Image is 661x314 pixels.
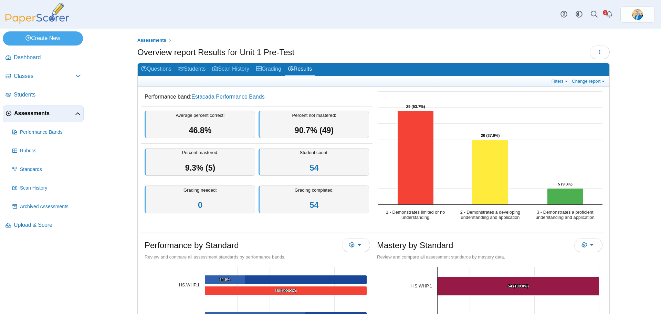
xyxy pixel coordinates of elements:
button: More options [574,238,602,252]
a: Alerts [602,7,617,22]
a: Dashboard [3,50,84,66]
text: 54 (100.0%) [508,284,529,288]
span: Upload & Score [14,221,81,229]
path: [object Object], 54. Not Mastered. [438,277,599,296]
text: 24.9% [219,277,230,282]
span: Archived Assessments [20,203,81,210]
a: 0 [198,201,202,210]
a: Change report [570,78,608,84]
span: Assessments [14,110,75,117]
a: Performance Bands [10,124,84,141]
text: 1 - Demonstrates limited or no understanding [386,210,445,220]
a: Standards [10,161,84,178]
h1: Mastery by Standard [377,240,453,251]
a: 54 [310,163,319,172]
svg: Interactive chart [375,88,606,226]
span: Dashboard [14,54,81,61]
div: Review and compare all assessment standards by mastery data. [377,254,602,260]
span: Classes [14,72,75,80]
a: 54 [310,201,319,210]
div: Average percent correct: [145,111,255,139]
a: PaperScorer [3,19,72,25]
tspan: HS.WHP.1 [179,282,200,287]
a: Assessments [136,36,168,45]
div: Grading completed: [259,185,369,213]
img: PaperScorer [3,3,72,24]
div: Student count: [259,148,369,176]
path: [object Object], 54. 1 - Demonstrates limited or no understanding. [205,286,367,295]
a: ps.jrF02AmRZeRNgPWo [620,6,655,23]
h1: Overview report Results for Unit 1 Pre-Test [137,47,294,58]
div: Percent not mastered: [259,111,369,139]
div: Review and compare all assessment standards by performance bands. [145,254,370,260]
span: Students [14,91,81,99]
h1: Performance by Standard [145,240,239,251]
div: Percent mastered: [145,148,255,176]
text: 3 - Demonstrates a proficient understanding and application [536,210,595,220]
a: Questions [138,63,175,76]
a: Students [3,87,84,103]
a: Results [285,63,315,76]
a: Rubrics [10,143,84,159]
path: 2 - Demonstrates a developing understanding and application, 20. Overall Assessment Performance. [472,140,508,205]
div: Grading needed: [145,185,255,213]
span: Assessments [137,38,166,43]
span: 9.3% (5) [185,163,216,172]
a: Archived Assessments [10,199,84,215]
span: Standards [20,166,81,173]
img: ps.jrF02AmRZeRNgPWo [632,9,643,20]
div: Chart. Highcharts interactive chart. [375,88,606,226]
text: 2 - Demonstrates a developing understanding and application [460,210,520,220]
text: 54 (100.0%) [275,288,296,293]
text: 5 (9.3%) [558,182,573,186]
dd: Performance band: [141,88,373,106]
a: Scan History [10,180,84,196]
a: Students [175,63,209,76]
a: Create New [3,31,83,45]
a: Upload & Score [3,217,84,234]
path: 1 - Demonstrates limited or no understanding, 29. Overall Assessment Performance. [398,111,434,205]
a: Classes [3,68,84,85]
a: Filters [550,78,571,84]
span: Performance Bands [20,129,81,136]
a: Assessments [3,105,84,122]
a: Scan History [209,63,253,76]
button: More options [342,238,370,252]
text: 29 (53.7%) [406,104,425,109]
path: 3 - Demonstrates a proficient understanding and application, 5. Overall Assessment Performance. [547,189,584,205]
span: 46.8% [189,126,212,135]
a: Estacada Performance Bands [191,94,265,100]
a: [object Object] [179,282,200,287]
path: [object Object], 24.867699999999996. Average Percent Correct. [205,275,245,284]
span: Scan History [20,185,81,192]
span: 90.7% (49) [295,126,334,135]
path: [object Object], 75.1323. Average Percent Not Correct. [245,275,367,284]
span: Travis McFarland [632,9,643,20]
a: Grading [253,63,285,76]
text: 20 (37.0%) [481,133,500,138]
a: HS.WHP.1 [411,283,432,288]
span: Rubrics [20,148,81,154]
